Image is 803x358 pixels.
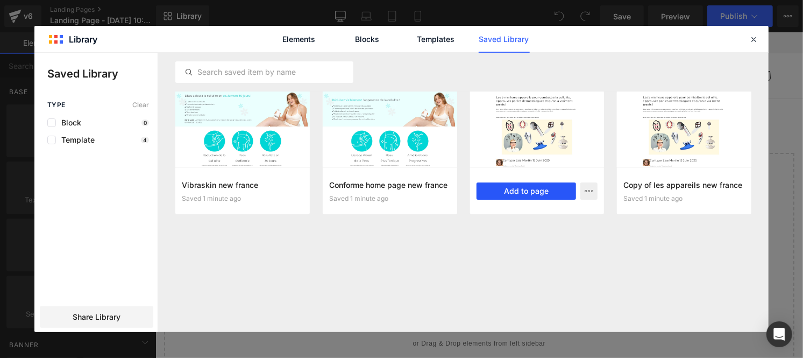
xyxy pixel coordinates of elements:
p: Saved Library [47,66,158,82]
span: Template [56,136,95,144]
span: Block [56,118,81,127]
button: Add to page [477,182,577,200]
span: AUJOURD'HUI -30% SUR LES 100 PREMIÈRES COMMANDES [206,5,442,14]
a: Home [316,32,353,55]
h3: Copy of les appareils new france [623,179,745,191]
a: Templates [410,26,461,53]
p: Start building your page [26,146,622,159]
a: Saved Library [479,26,530,53]
span: Catalog [360,39,392,48]
a: Catalog [354,32,399,55]
a: Elements [274,26,325,53]
a: VIBRASKIN [GEOGRAPHIC_DATA] NEW 1 [24,33,306,54]
a: Blocks [342,26,393,53]
span: Contact [405,39,437,48]
a: Explore Template [275,277,372,299]
span: Share Library [73,312,120,322]
a: Contact [399,32,444,55]
p: 4 [141,137,149,143]
span: Type [47,101,66,109]
p: or Drag & Drop elements from left sidebar [26,307,622,315]
span: VIBRASKIN [GEOGRAPHIC_DATA] NEW 1 [28,36,302,51]
p: 0 [141,120,149,126]
summary: Recherche [551,32,574,55]
div: Open Intercom Messenger [766,321,792,347]
input: Search saved item by name [176,66,353,79]
h3: Conforme home page new france [329,179,451,191]
div: Saved 1 minute ago [182,195,303,202]
span: Home [323,39,347,48]
div: Saved 1 minute ago [329,195,451,202]
span: Clear [132,101,149,109]
h3: Vibraskin new france [182,179,303,191]
div: Saved 1 minute ago [623,195,745,202]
